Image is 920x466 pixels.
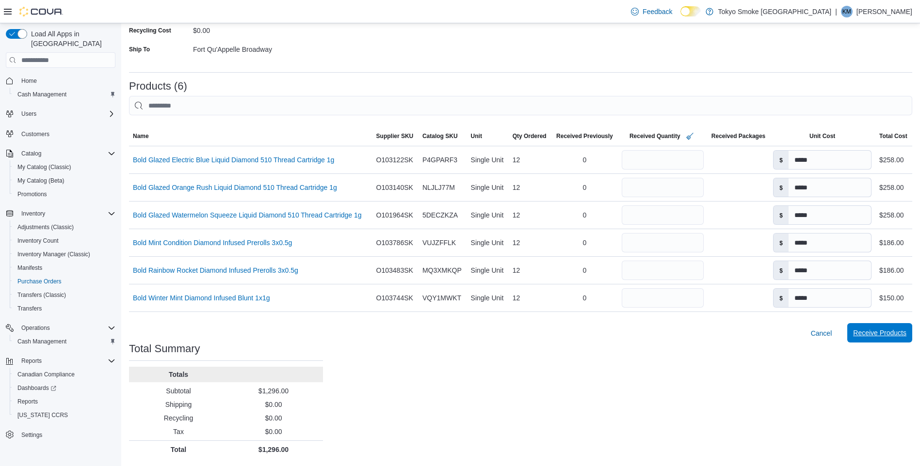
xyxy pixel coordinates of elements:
p: Tax [133,427,224,436]
span: Inventory Count [17,237,59,245]
span: KM [842,6,851,17]
a: Feedback [627,2,676,21]
span: P4GPARF3 [422,154,457,166]
button: Inventory Count [10,234,119,248]
span: Unit [471,132,482,140]
button: Catalog SKU [419,128,467,144]
span: Manifests [14,262,115,274]
button: Name [129,128,372,144]
span: 5DECZKZA [422,209,458,221]
button: Users [2,107,119,121]
span: Catalog SKU [422,132,458,140]
a: Canadian Compliance [14,369,79,380]
a: Promotions [14,188,51,200]
a: Home [17,75,41,87]
div: 0 [551,288,618,308]
span: MQ3XMKQP [422,264,462,276]
a: Dashboards [14,382,60,394]
div: 0 [551,178,618,197]
button: Catalog [2,147,119,160]
button: Inventory Manager (Classic) [10,248,119,261]
p: Shipping [133,400,224,409]
button: Reports [10,395,119,408]
span: Manifests [17,264,42,272]
button: Promotions [10,187,119,201]
a: Transfers [14,303,46,314]
span: Received Quantity [629,130,696,142]
div: $0.00 [193,23,323,34]
div: $258.00 [879,154,904,166]
span: VQY1MWKT [422,292,461,304]
div: Kory McNabb [841,6,853,17]
p: Tokyo Smoke [GEOGRAPHIC_DATA] [718,6,832,17]
a: Inventory Manager (Classic) [14,249,94,260]
label: Ship To [129,46,150,53]
button: Operations [17,322,54,334]
a: Customers [17,128,53,140]
a: My Catalog (Classic) [14,161,75,173]
div: 0 [551,233,618,252]
button: Manifests [10,261,119,275]
a: Bold Rainbow Rocket Diamond Infused Prerolls 3x0.5g [133,264,298,276]
span: Catalog [17,148,115,159]
button: Operations [2,321,119,335]
span: Cash Management [17,338,66,345]
div: Single Unit [467,178,509,197]
span: Dashboards [14,382,115,394]
a: Cash Management [14,336,70,347]
a: Purchase Orders [14,276,65,287]
button: Catalog [17,148,45,159]
span: Name [133,132,149,140]
span: Inventory Count [14,235,115,247]
span: Received Packages [711,132,765,140]
span: Received Previously [556,132,613,140]
span: Adjustments (Classic) [14,221,115,233]
span: Washington CCRS [14,409,115,421]
span: O103140SK [376,182,413,193]
input: This is a search bar. After typing your query, hit enter to filter the results lower in the page. [129,96,912,115]
span: Load All Apps in [GEOGRAPHIC_DATA] [27,29,115,48]
a: Cash Management [14,89,70,100]
a: Bold Glazed Watermelon Squeeze Liquid Diamond 510 Thread Cartridge 1g [133,209,362,221]
p: | [835,6,837,17]
a: Adjustments (Classic) [14,221,78,233]
span: Customers [21,130,49,138]
p: $1,296.00 [228,386,319,396]
a: Inventory Count [14,235,63,247]
button: Supplier SKU [372,128,419,144]
button: Home [2,74,119,88]
span: Users [17,108,115,120]
span: Inventory Manager (Classic) [17,250,90,258]
span: Operations [17,322,115,334]
span: Inventory Manager (Classic) [14,249,115,260]
div: 12 [509,233,551,252]
a: Transfers (Classic) [14,289,70,301]
div: 12 [509,178,551,197]
button: Purchase Orders [10,275,119,288]
span: Transfers [14,303,115,314]
button: Cash Management [10,88,119,101]
a: My Catalog (Beta) [14,175,68,186]
span: Operations [21,324,50,332]
button: Reports [2,354,119,368]
span: Supplier SKU [376,132,414,140]
h3: Total Summary [129,343,200,355]
div: 12 [509,261,551,280]
img: Cova [19,7,63,16]
span: Reports [14,396,115,407]
div: 12 [509,205,551,225]
p: Subtotal [133,386,224,396]
label: $ [774,151,789,169]
button: Adjustments (Classic) [10,220,119,234]
div: Single Unit [467,261,509,280]
span: Unit Cost [809,132,835,140]
a: Manifests [14,262,46,274]
div: 0 [551,150,618,170]
label: $ [774,261,789,280]
span: Reports [21,357,42,365]
button: Inventory [2,207,119,220]
div: Single Unit [467,150,509,170]
div: $258.00 [879,209,904,221]
label: Recycling Cost [129,27,171,34]
p: Totals [133,370,224,379]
